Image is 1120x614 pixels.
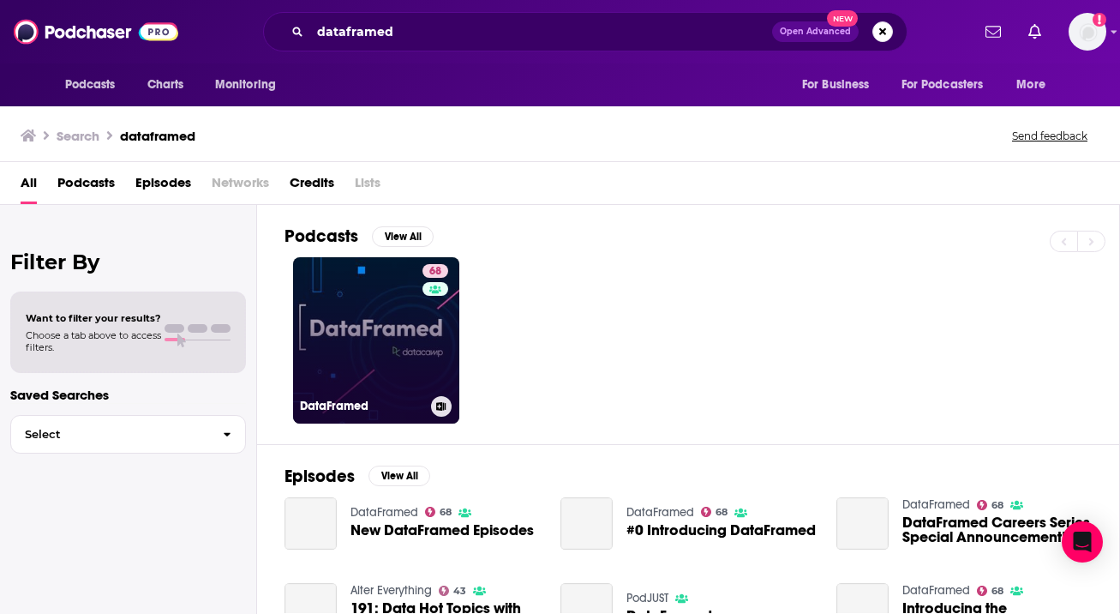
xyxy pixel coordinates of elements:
[626,591,668,605] a: PodJUST
[772,21,859,42] button: Open AdvancedNew
[147,73,184,97] span: Charts
[790,69,891,101] button: open menu
[26,312,161,324] span: Want to filter your results?
[1004,69,1067,101] button: open menu
[10,415,246,454] button: Select
[422,264,448,278] a: 68
[901,73,984,97] span: For Podcasters
[284,466,355,487] h2: Episodes
[890,69,1009,101] button: open menu
[902,583,970,598] a: DataFramed
[1021,17,1048,46] a: Show notifications dropdown
[425,507,452,517] a: 68
[372,226,434,247] button: View All
[263,12,907,51] div: Search podcasts, credits, & more...
[979,17,1008,46] a: Show notifications dropdown
[626,523,816,538] a: #0 Introducing DataFramed
[284,466,430,487] a: EpisodesView All
[1062,521,1103,563] div: Open Intercom Messenger
[350,583,432,598] a: Alter Everything
[57,128,99,144] h3: Search
[10,387,246,403] p: Saved Searches
[453,587,466,595] span: 43
[902,515,1092,545] a: DataFramed Careers Series Special Announcement!
[284,226,434,247] a: PodcastsView All
[350,523,534,538] a: New DataFramed Episodes
[212,169,269,204] span: Networks
[1069,13,1106,51] span: Logged in as cmand-c
[355,169,380,204] span: Lists
[300,399,424,413] h3: DataFramed
[310,18,772,45] input: Search podcasts, credits, & more...
[1093,13,1106,27] svg: Add a profile image
[977,586,1004,596] a: 68
[135,169,191,204] a: Episodes
[203,69,298,101] button: open menu
[293,257,459,424] a: 68DataFramed
[284,226,358,247] h2: Podcasts
[626,505,694,520] a: DataFramed
[701,507,728,517] a: 68
[1007,129,1093,143] button: Send feedback
[836,497,889,550] a: DataFramed Careers Series Special Announcement!
[65,73,116,97] span: Podcasts
[1016,73,1045,97] span: More
[350,505,418,520] a: DataFramed
[716,509,728,516] span: 68
[290,169,334,204] a: Credits
[991,587,1003,595] span: 68
[902,497,970,512] a: DataFramed
[10,250,246,274] h2: Filter By
[57,169,115,204] a: Podcasts
[120,128,195,144] h3: dataframed
[429,263,441,280] span: 68
[977,500,1004,510] a: 68
[215,73,276,97] span: Monitoring
[1069,13,1106,51] button: Show profile menu
[26,329,161,353] span: Choose a tab above to access filters.
[136,69,195,101] a: Charts
[780,27,851,36] span: Open Advanced
[440,509,452,516] span: 68
[53,69,138,101] button: open menu
[827,10,858,27] span: New
[802,73,870,97] span: For Business
[991,502,1003,509] span: 68
[1069,13,1106,51] img: User Profile
[21,169,37,204] a: All
[368,466,430,486] button: View All
[284,497,337,550] a: New DataFramed Episodes
[560,497,613,550] a: #0 Introducing DataFramed
[14,15,178,48] img: Podchaser - Follow, Share and Rate Podcasts
[11,429,209,440] span: Select
[439,586,467,596] a: 43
